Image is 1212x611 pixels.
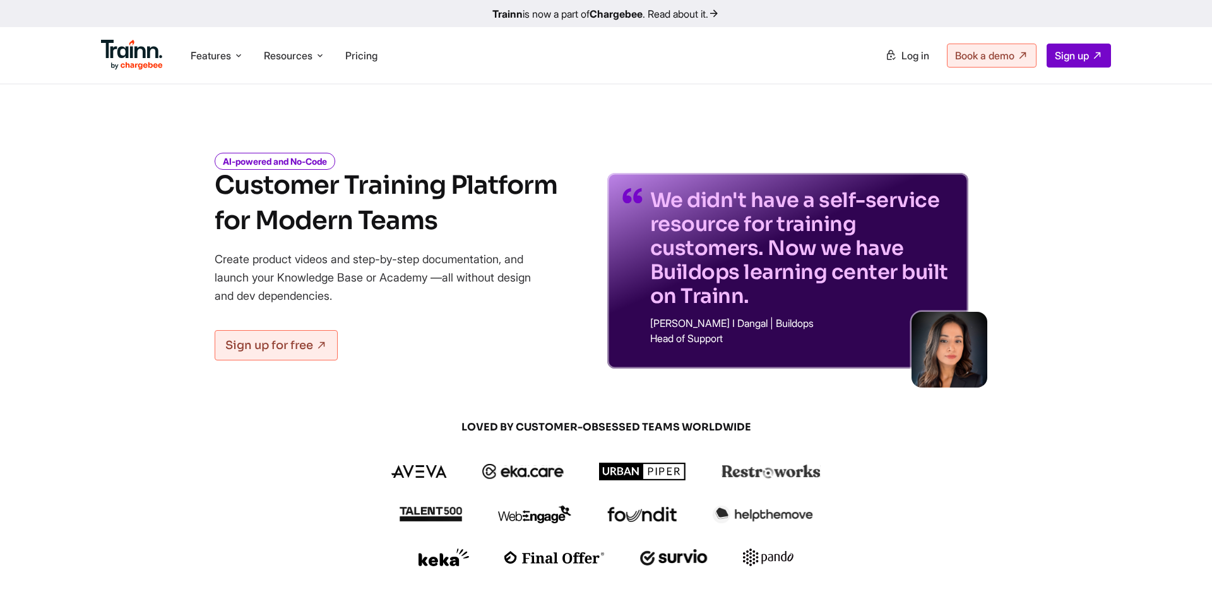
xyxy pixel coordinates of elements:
[640,549,708,566] img: survio logo
[713,506,813,523] img: helpthemove logo
[650,188,953,308] p: We didn't have a self-service resource for training customers. Now we have Buildops learning cent...
[622,188,643,203] img: quotes-purple.41a7099.svg
[877,44,937,67] a: Log in
[419,549,469,566] img: keka logo
[482,464,564,479] img: ekacare logo
[215,168,557,239] h1: Customer Training Platform for Modern Teams
[722,465,821,478] img: restroworks logo
[303,420,909,434] span: LOVED BY CUSTOMER-OBSESSED TEAMS WORLDWIDE
[215,330,338,360] a: Sign up for free
[947,44,1037,68] a: Book a demo
[191,49,231,62] span: Features
[955,49,1014,62] span: Book a demo
[743,549,793,566] img: pando logo
[504,551,605,564] img: finaloffer logo
[650,333,953,343] p: Head of Support
[391,465,447,478] img: aveva logo
[498,506,571,523] img: webengage logo
[101,40,163,70] img: Trainn Logo
[215,250,549,305] p: Create product videos and step-by-step documentation, and launch your Knowledge Base or Academy —...
[264,49,312,62] span: Resources
[607,507,677,522] img: foundit logo
[599,463,686,480] img: urbanpiper logo
[901,49,929,62] span: Log in
[492,8,523,20] b: Trainn
[215,153,335,170] i: AI-powered and No-Code
[399,506,462,522] img: talent500 logo
[1047,44,1111,68] a: Sign up
[650,318,953,328] p: [PERSON_NAME] I Dangal | Buildops
[345,49,377,62] a: Pricing
[912,312,987,388] img: sabina-buildops.d2e8138.png
[1055,49,1089,62] span: Sign up
[590,8,643,20] b: Chargebee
